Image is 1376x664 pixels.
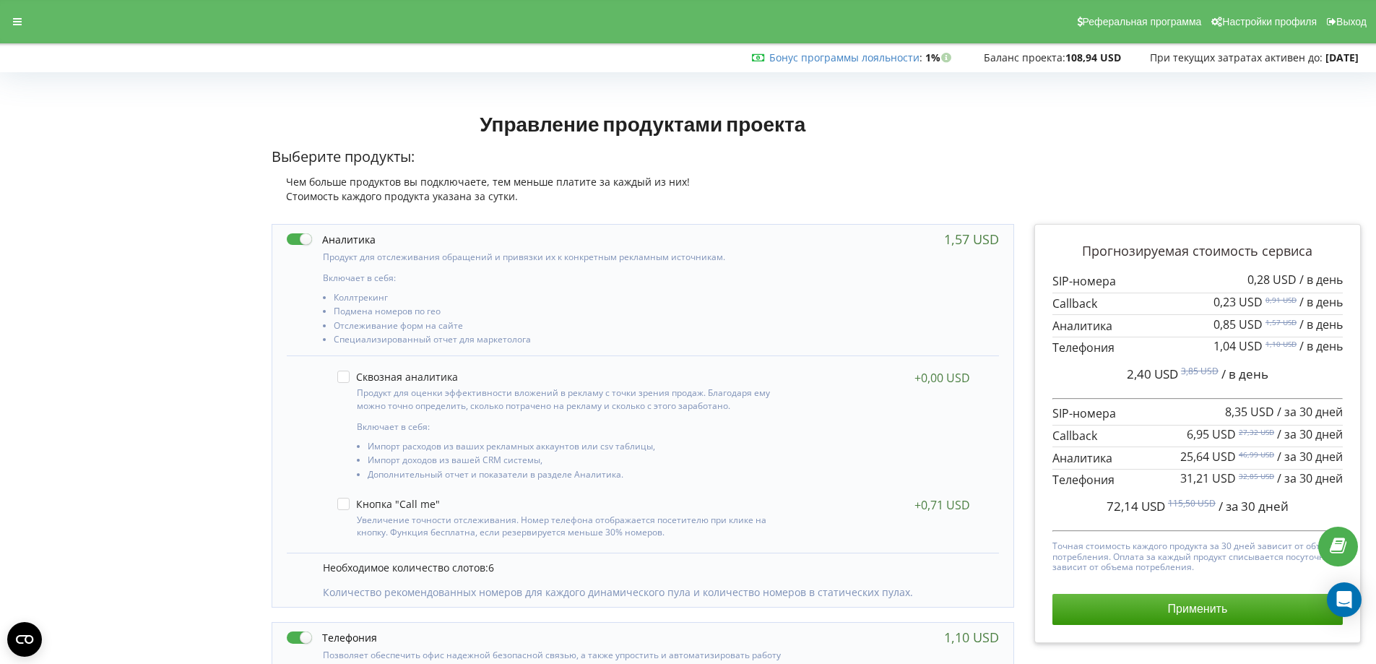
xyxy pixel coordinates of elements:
[272,147,1014,168] p: Выберите продукты:
[1277,449,1343,465] span: / за 30 дней
[334,293,785,306] li: Коллтрекинг
[334,306,785,320] li: Подмена номеров по гео
[1168,497,1216,509] sup: 115,50 USD
[1213,338,1263,354] span: 1,04 USD
[1052,472,1343,488] p: Телефония
[1222,16,1317,27] span: Настройки профиля
[334,335,785,348] li: Специализированный отчет для маркетолога
[337,371,458,383] label: Сквозная аналитика
[1052,405,1343,422] p: SIP-номера
[272,175,1014,189] div: Чем больше продуктов вы подключаете, тем меньше платите за каждый из них!
[1277,426,1343,442] span: / за 30 дней
[1239,471,1274,481] sup: 32,85 USD
[1221,366,1268,382] span: / в день
[769,51,922,64] span: :
[1180,449,1236,465] span: 25,64 USD
[323,251,785,263] p: Продукт для отслеживания обращений и привязки их к конкретным рекламным источникам.
[1299,272,1343,288] span: / в день
[488,561,494,574] span: 6
[1065,51,1121,64] strong: 108,94 USD
[914,371,970,385] div: +0,00 USD
[7,622,42,657] button: Open CMP widget
[1239,449,1274,460] sup: 46,99 USD
[1299,294,1343,310] span: / в день
[287,630,377,645] label: Телефония
[357,514,780,538] p: Увеличение точности отслеживания. Номер телефона отображается посетителю при клике на кнопку. Фун...
[272,111,1014,137] h1: Управление продуктами проекта
[368,455,780,469] li: Импорт доходов из вашей CRM системы,
[1052,594,1343,624] button: Применить
[1277,404,1343,420] span: / за 30 дней
[1325,51,1359,64] strong: [DATE]
[1265,339,1297,349] sup: 1,10 USD
[1127,366,1178,382] span: 2,40 USD
[334,321,785,335] li: Отслеживание форм на сайте
[984,51,1065,64] span: Баланс проекта:
[1247,272,1297,288] span: 0,28 USD
[368,441,780,455] li: Импорт расходов из ваших рекламных аккаунтов или csv таблицы,
[1052,428,1343,444] p: Callback
[1107,498,1165,514] span: 72,14 USD
[1219,498,1289,514] span: / за 30 дней
[368,470,780,483] li: Дополнительный отчет и показатели в разделе Аналитика.
[323,585,985,600] p: Количество рекомендованных номеров для каждого динамического пула и количество номеров в статичес...
[337,498,440,510] label: Кнопка "Call me"
[1052,538,1343,572] p: Точная стоимость каждого продукта за 30 дней зависит от объема потребления. Оплата за каждый прод...
[1187,426,1236,442] span: 6,95 USD
[1239,427,1274,437] sup: 27,32 USD
[1052,318,1343,335] p: Аналитика
[1327,582,1362,617] div: Open Intercom Messenger
[1299,316,1343,332] span: / в день
[1265,317,1297,327] sup: 1,57 USD
[944,232,999,246] div: 1,57 USD
[1052,242,1343,261] p: Прогнозируемая стоимость сервиса
[287,232,376,247] label: Аналитика
[1213,316,1263,332] span: 0,85 USD
[357,387,780,411] p: Продукт для оценки эффективности вложений в рекламу с точки зрения продаж. Благодаря ему можно то...
[1181,365,1219,377] sup: 3,85 USD
[1052,296,1343,312] p: Callback
[1213,294,1263,310] span: 0,23 USD
[357,421,780,433] p: Включает в себя:
[1052,450,1343,467] p: Аналитика
[323,272,785,284] p: Включает в себя:
[925,51,955,64] strong: 1%
[1265,295,1297,305] sup: 0,91 USD
[1299,338,1343,354] span: / в день
[1083,16,1202,27] span: Реферальная программа
[1277,470,1343,486] span: / за 30 дней
[914,498,970,512] div: +0,71 USD
[1336,16,1367,27] span: Выход
[1052,340,1343,356] p: Телефония
[944,630,999,644] div: 1,10 USD
[1225,404,1274,420] span: 8,35 USD
[1052,273,1343,290] p: SIP-номера
[272,189,1014,204] div: Стоимость каждого продукта указана за сутки.
[1150,51,1323,64] span: При текущих затратах активен до:
[1180,470,1236,486] span: 31,21 USD
[769,51,920,64] a: Бонус программы лояльности
[323,561,985,575] p: Необходимое количество слотов:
